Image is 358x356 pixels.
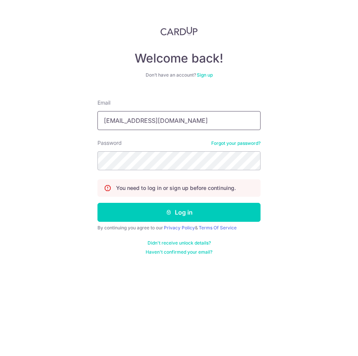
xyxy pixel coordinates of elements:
[164,225,195,231] a: Privacy Policy
[197,72,213,78] a: Sign up
[97,203,261,222] button: Log in
[97,139,122,147] label: Password
[97,225,261,231] div: By continuing you agree to our &
[199,225,237,231] a: Terms Of Service
[97,51,261,66] h4: Welcome back!
[97,72,261,78] div: Don’t have an account?
[116,184,236,192] p: You need to log in or sign up before continuing.
[97,111,261,130] input: Enter your Email
[211,140,261,146] a: Forgot your password?
[146,249,212,255] a: Haven't confirmed your email?
[148,240,211,246] a: Didn't receive unlock details?
[97,99,110,107] label: Email
[160,27,198,36] img: CardUp Logo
